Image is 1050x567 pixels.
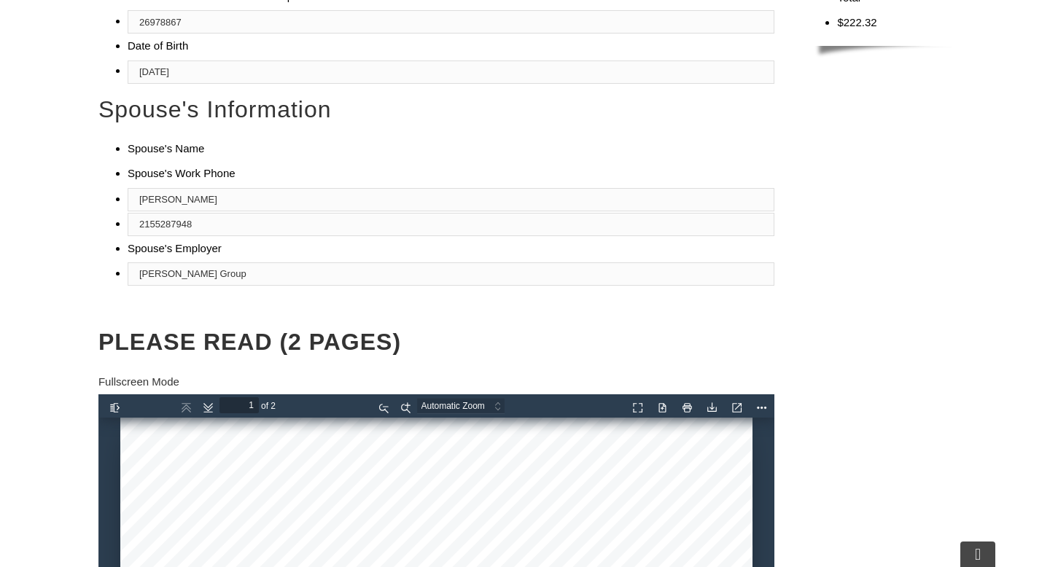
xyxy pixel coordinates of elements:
li: Spouse's Work Phone [128,161,774,186]
input: Page [121,3,160,19]
span: of 2 [160,4,182,20]
li: $222.32 [837,10,952,35]
a: Fullscreen Mode [98,375,179,388]
li: Date of Birth [128,34,709,58]
li: Spouse's Name [128,136,774,161]
h2: Spouse's Information [98,95,774,125]
select: Zoom [319,4,422,19]
li: Spouse's Employer [128,236,709,261]
img: sidebar-footer.png [808,46,952,59]
strong: PLEASE READ (2 PAGES) [98,329,401,355]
